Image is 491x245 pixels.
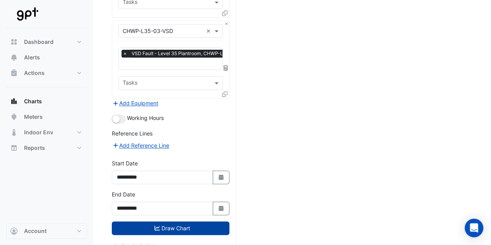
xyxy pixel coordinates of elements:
app-icon: Meters [10,113,18,121]
button: Dashboard [6,34,87,50]
button: Alerts [6,50,87,65]
span: VSD Fault - Level 35 Plantroom, CHWP-L35-03 [130,50,239,57]
app-icon: Reports [10,144,18,152]
button: Actions [6,65,87,81]
button: Close [224,21,229,26]
span: Dashboard [24,38,54,46]
label: Reference Lines [112,129,153,137]
app-icon: Indoor Env [10,129,18,136]
span: Indoor Env [24,129,53,136]
button: Charts [6,94,87,109]
app-icon: Charts [10,97,18,105]
span: Actions [24,69,45,77]
app-icon: Alerts [10,54,18,61]
fa-icon: Select Date [218,174,225,181]
button: Add Reference Line [112,141,170,150]
label: Start Date [112,159,138,167]
button: Add Equipment [112,99,159,108]
span: × [121,50,128,57]
span: Working Hours [127,115,164,121]
span: Clone Favourites and Tasks from this Equipment to other Equipment [222,10,227,16]
img: Company Logo [9,6,44,22]
button: Account [6,223,87,239]
div: Tasks [121,78,137,89]
span: Reports [24,144,45,152]
label: End Date [112,190,135,198]
button: Reports [6,140,87,156]
div: Open Intercom Messenger [465,219,483,237]
fa-icon: Select Date [218,205,225,212]
app-icon: Actions [10,69,18,77]
span: Clear [206,27,213,35]
span: Choose Function [222,64,229,71]
button: Draw Chart [112,221,229,235]
button: Meters [6,109,87,125]
span: Alerts [24,54,40,61]
span: Meters [24,113,43,121]
span: Clone Favourites and Tasks from this Equipment to other Equipment [222,90,227,97]
app-icon: Dashboard [10,38,18,46]
button: Indoor Env [6,125,87,140]
span: Account [24,227,47,235]
span: Charts [24,97,42,105]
